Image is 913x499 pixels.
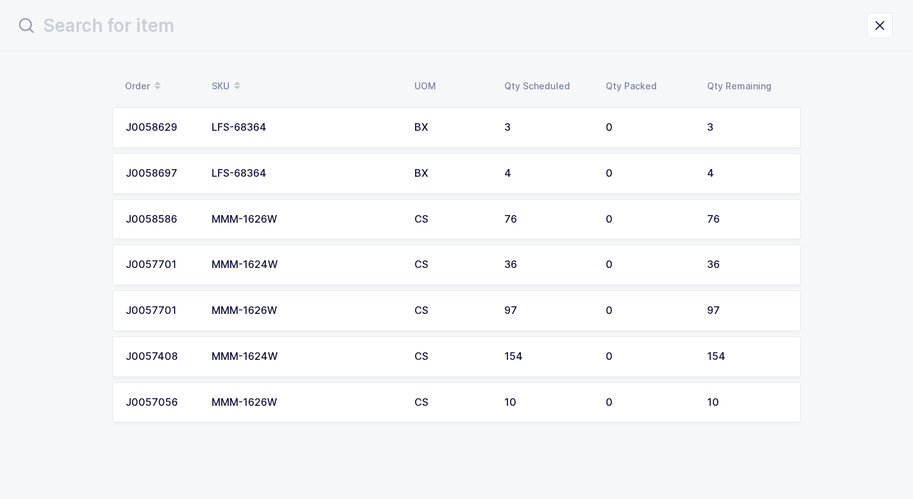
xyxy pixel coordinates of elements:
button: close drawer [867,13,893,38]
div: Qty Packed [606,81,692,91]
div: 3 [504,122,590,133]
div: 0 [606,122,692,133]
div: 97 [504,305,590,317]
div: 0 [606,259,692,271]
div: CS [414,259,489,271]
div: 0 [606,305,692,317]
div: 10 [707,397,787,408]
div: MMM-1626W [212,214,399,225]
div: SKU [212,75,399,97]
div: 4 [707,168,787,179]
div: Order [125,75,196,97]
div: LFS-68364 [212,168,399,179]
div: 76 [707,214,787,225]
input: Search for item [15,10,867,41]
div: J0057408 [126,351,196,362]
div: UOM [414,81,489,91]
div: 0 [606,397,692,408]
div: 10 [504,397,590,408]
div: 0 [606,351,692,362]
div: 3 [707,122,787,133]
div: BX [414,168,489,179]
div: 0 [606,214,692,225]
div: J0057701 [126,259,196,271]
div: Qty Scheduled [504,81,590,91]
div: LFS-68364 [212,122,399,133]
div: 36 [707,259,787,271]
div: J0057056 [126,397,196,408]
div: 4 [504,168,590,179]
div: 36 [504,259,590,271]
div: BX [414,122,489,133]
div: MMM-1624W [212,351,399,362]
div: CS [414,351,489,362]
div: J0058586 [126,214,196,225]
div: CS [414,397,489,408]
div: J0058629 [126,122,196,133]
div: 97 [707,305,787,317]
div: J0058697 [126,168,196,179]
div: 0 [606,168,692,179]
div: Qty Remaining [707,81,793,91]
div: 154 [707,351,787,362]
div: MMM-1624W [212,259,399,271]
div: 76 [504,214,590,225]
div: J0057701 [126,305,196,317]
div: CS [414,214,489,225]
div: CS [414,305,489,317]
div: MMM-1626W [212,397,399,408]
div: MMM-1626W [212,305,399,317]
div: 154 [504,351,590,362]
